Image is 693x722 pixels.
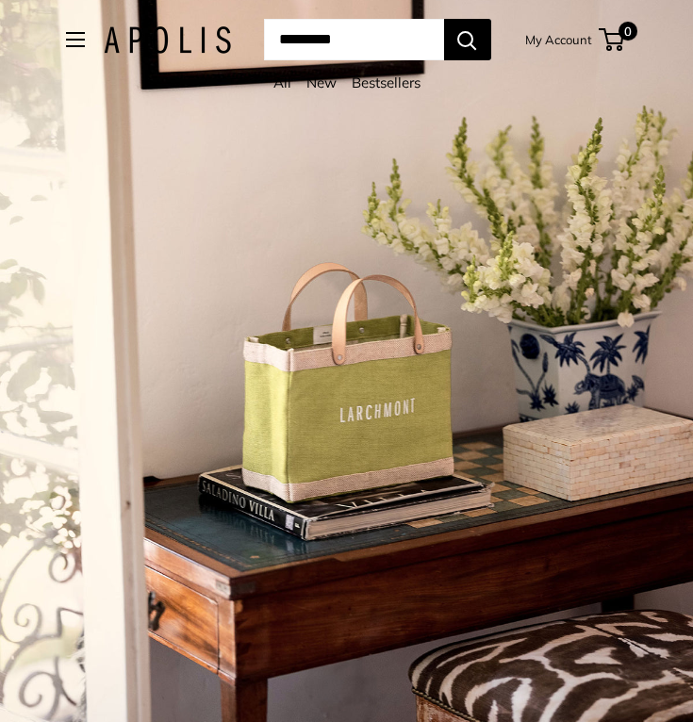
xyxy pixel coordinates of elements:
[444,19,491,60] button: Search
[264,19,444,60] input: Search...
[104,26,231,54] img: Apolis
[352,74,421,91] a: Bestsellers
[618,22,636,41] span: 0
[306,74,337,91] a: New
[525,28,592,51] a: My Account
[273,74,291,91] a: All
[66,32,85,47] button: Open menu
[601,28,624,51] a: 0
